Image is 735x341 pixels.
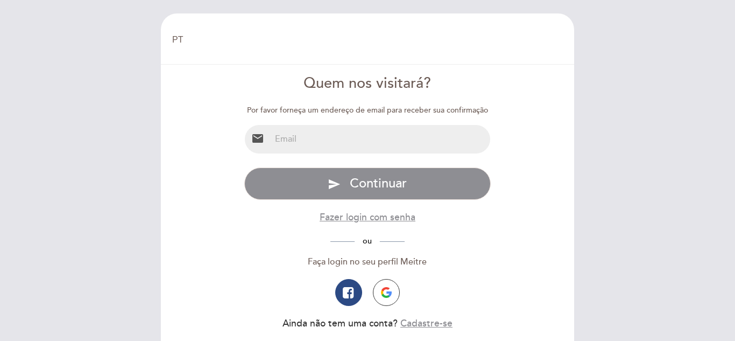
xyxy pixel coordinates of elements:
div: Faça login no seu perfil Meitre [244,256,491,268]
div: Por favor forneça um endereço de email para receber sua confirmação [244,105,491,116]
img: icon-google.png [381,287,392,298]
div: Quem nos visitará? [244,73,491,94]
i: email [251,132,264,145]
i: send [328,178,341,191]
span: Continuar [350,176,407,191]
button: Fazer login com senha [320,211,415,224]
button: Cadastre-se [400,317,453,330]
input: Email [271,125,491,154]
button: send Continuar [244,168,491,200]
span: Ainda não tem uma conta? [282,318,398,329]
span: ou [355,236,380,246]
